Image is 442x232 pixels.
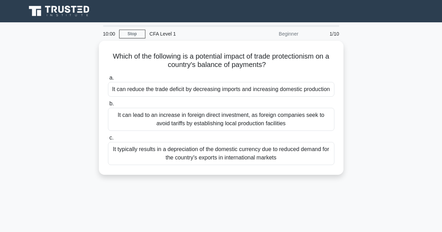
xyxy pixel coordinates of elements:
a: Stop [119,30,145,38]
div: It can reduce the trade deficit by decreasing imports and increasing domestic production [108,82,334,97]
div: CFA Level 1 [145,27,241,41]
div: 1/10 [303,27,343,41]
div: It typically results in a depreciation of the domestic currency due to reduced demand for the cou... [108,142,334,165]
span: c. [109,135,114,141]
h5: Which of the following is a potential impact of trade protectionism on a country's balance of pay... [107,52,335,69]
div: It can lead to an increase in foreign direct investment, as foreign companies seek to avoid tarif... [108,108,334,131]
span: b. [109,100,114,106]
div: 10:00 [99,27,119,41]
div: Beginner [241,27,303,41]
span: a. [109,75,114,81]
